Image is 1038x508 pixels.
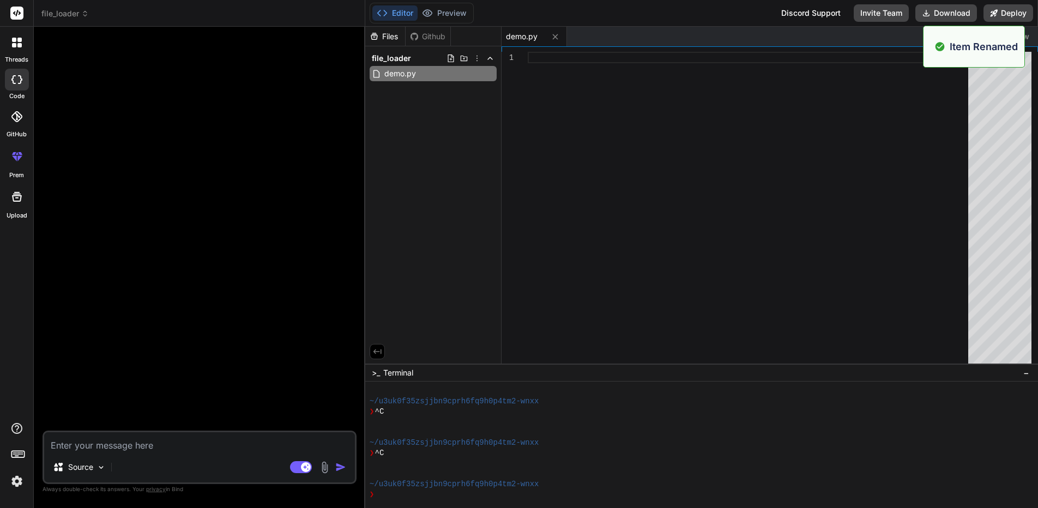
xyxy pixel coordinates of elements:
[370,479,539,489] span: ~/u3uk0f35zsjjbn9cprh6fq9h0p4tm2-wnxx
[5,55,28,64] label: threads
[775,4,847,22] div: Discord Support
[934,39,945,54] img: alert
[506,31,538,42] span: demo.py
[1023,367,1029,378] span: −
[418,5,471,21] button: Preview
[502,52,514,63] div: 1
[383,367,413,378] span: Terminal
[915,4,977,22] button: Download
[43,484,357,494] p: Always double-check its answers. Your in Bind
[335,462,346,473] img: icon
[383,67,417,80] span: demo.py
[372,367,380,378] span: >_
[8,472,26,491] img: settings
[370,438,539,448] span: ~/u3uk0f35zsjjbn9cprh6fq9h0p4tm2-wnxx
[375,407,384,417] span: ^C
[7,130,27,139] label: GitHub
[375,448,384,458] span: ^C
[950,39,1018,54] p: Item Renamed
[854,4,909,22] button: Invite Team
[406,31,450,42] div: Github
[9,171,24,180] label: prem
[370,396,539,407] span: ~/u3uk0f35zsjjbn9cprh6fq9h0p4tm2-wnxx
[370,448,375,458] span: ❯
[41,8,89,19] span: file_loader
[68,462,93,473] p: Source
[372,53,411,64] span: file_loader
[370,407,375,417] span: ❯
[1021,364,1031,382] button: −
[9,92,25,101] label: code
[96,463,106,472] img: Pick Models
[372,5,418,21] button: Editor
[7,211,27,220] label: Upload
[318,461,331,474] img: attachment
[146,486,166,492] span: privacy
[370,489,375,500] span: ❯
[365,31,405,42] div: Files
[983,4,1033,22] button: Deploy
